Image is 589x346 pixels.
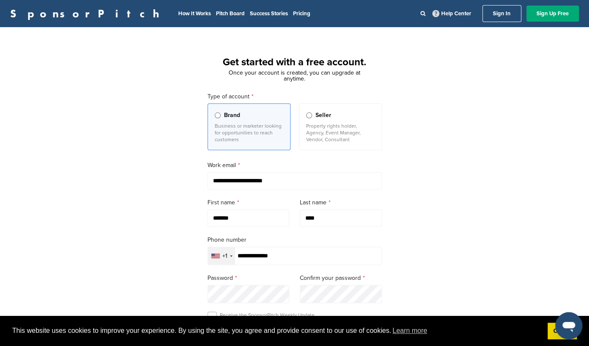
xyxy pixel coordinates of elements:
span: Seller [315,111,331,120]
a: learn more about cookies [391,324,429,337]
span: Brand [224,111,240,120]
a: Help Center [431,8,473,19]
div: +1 [222,253,227,259]
a: dismiss cookie message [548,323,577,340]
p: Business or marketer looking for opportunities to reach customers [215,123,283,143]
input: Seller Property rights holder, Agency, Event Manager, Vendor, Consultant [306,112,312,118]
iframe: Button to launch messaging window [555,312,582,339]
div: Selected country [208,247,235,265]
p: Property rights holder, Agency, Event Manager, Vendor, Consultant [306,123,375,143]
a: How It Works [178,10,211,17]
a: SponsorPitch [10,8,165,19]
a: Pitch Board [216,10,245,17]
span: This website uses cookies to improve your experience. By using the site, you agree and provide co... [12,324,541,337]
label: Type of account [207,92,382,101]
span: Once your account is created, you can upgrade at anytime. [229,69,360,82]
label: Last name [300,198,382,207]
h1: Get started with a free account. [197,55,392,70]
input: Brand Business or marketer looking for opportunities to reach customers [215,112,221,118]
a: Pricing [293,10,310,17]
label: Password [207,273,290,283]
a: Sign Up Free [526,6,579,22]
p: Receive the SponsorPitch Weekly Update [220,312,315,318]
label: Confirm your password [300,273,382,283]
label: First name [207,198,290,207]
a: Sign In [482,5,521,22]
label: Phone number [207,235,382,245]
label: Work email [207,161,382,170]
a: Success Stories [250,10,288,17]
